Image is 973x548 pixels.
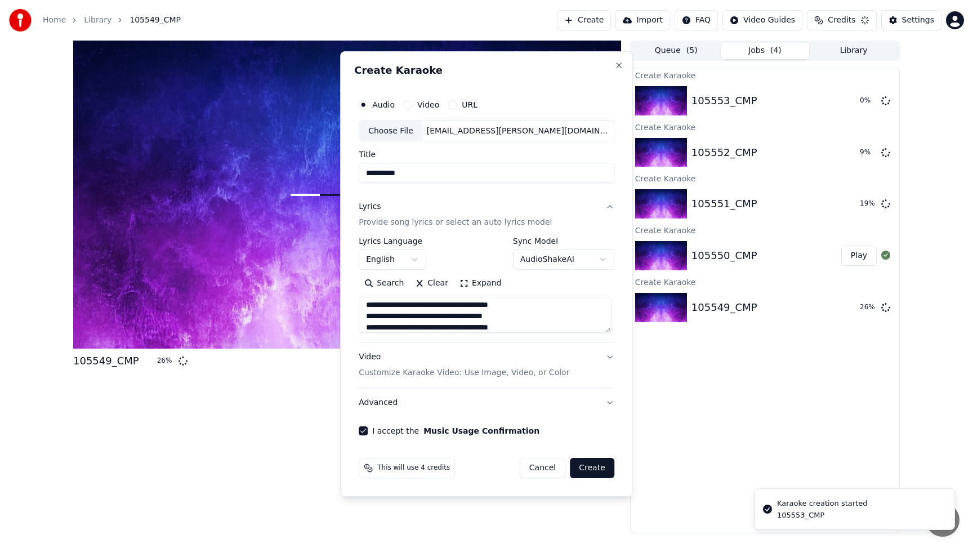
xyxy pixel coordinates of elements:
label: I accept the [372,427,539,435]
button: Search [359,275,409,293]
div: Lyrics [359,202,381,213]
button: I accept the [423,427,539,435]
button: Clear [409,275,454,293]
label: Sync Model [513,238,614,246]
label: URL [462,101,477,109]
label: Lyrics Language [359,238,426,246]
label: Video [417,101,439,109]
label: Audio [372,101,395,109]
h2: Create Karaoke [354,65,619,75]
button: Create [570,458,614,478]
p: Customize Karaoke Video: Use Image, Video, or Color [359,367,569,378]
span: This will use 4 credits [377,464,450,473]
button: VideoCustomize Karaoke Video: Use Image, Video, or Color [359,343,614,388]
div: Choose File [359,121,422,141]
button: LyricsProvide song lyrics or select an auto lyrics model [359,193,614,238]
div: LyricsProvide song lyrics or select an auto lyrics model [359,238,614,342]
div: [EMAIL_ADDRESS][PERSON_NAME][DOMAIN_NAME]/Shared drives/Sing King G Drive/Filemaker/CPT_Tracks/Ne... [422,126,614,137]
button: Cancel [520,458,565,478]
div: Video [359,352,569,379]
button: Advanced [359,388,614,417]
label: Title [359,151,614,159]
button: Expand [454,275,507,293]
p: Provide song lyrics or select an auto lyrics model [359,217,552,229]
